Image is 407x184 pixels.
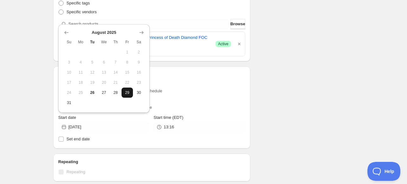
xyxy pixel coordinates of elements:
[66,1,90,5] span: Specific tags
[124,50,131,55] span: 1
[63,37,75,47] th: Sunday
[135,70,142,75] span: 16
[66,169,85,174] span: Repeating
[98,57,110,67] button: Wednesday August 6 2025
[66,9,97,14] span: Specific vendors
[122,88,133,98] button: Friday August 29 2025
[75,77,87,88] button: Monday August 18 2025
[86,67,98,77] button: Tuesday August 12 2025
[66,90,72,95] span: 24
[135,40,142,45] span: Sa
[133,67,145,77] button: Saturday August 16 2025
[89,80,96,85] span: 19
[101,40,107,45] span: We
[110,67,122,77] button: Thursday August 14 2025
[112,40,119,45] span: Th
[101,80,107,85] span: 20
[63,77,75,88] button: Sunday August 17 2025
[75,37,87,47] th: Monday
[63,57,75,67] button: Sunday August 3 2025
[62,28,71,37] button: Show previous month, July 2025
[218,41,229,46] span: Active
[75,57,87,67] button: Monday August 4 2025
[112,90,119,95] span: 28
[112,80,119,85] span: 21
[133,47,145,57] button: Saturday August 2 2025
[58,115,76,120] span: Start date
[133,37,145,47] th: Saturday
[78,90,84,95] span: 25
[63,88,75,98] button: Sunday August 24 2025
[86,37,98,47] th: Tuesday
[133,57,145,67] button: Saturday August 9 2025
[66,80,72,85] span: 17
[98,67,110,77] button: Wednesday August 13 2025
[135,80,142,85] span: 23
[66,70,72,75] span: 10
[112,70,119,75] span: 14
[110,77,122,88] button: Thursday August 21 2025
[66,40,72,45] span: Su
[78,70,84,75] span: 11
[101,90,107,95] span: 27
[75,67,87,77] button: Monday August 11 2025
[110,57,122,67] button: Thursday August 7 2025
[124,60,131,65] span: 8
[78,40,84,45] span: Mo
[66,100,72,105] span: 31
[89,70,96,75] span: 12
[86,88,98,98] button: Today Tuesday August 26 2025
[110,37,122,47] th: Thursday
[230,21,245,27] span: Browse
[98,88,110,98] button: Wednesday August 27 2025
[135,60,142,65] span: 9
[86,57,98,67] button: Tuesday August 5 2025
[124,80,131,85] span: 22
[230,19,245,29] button: Browse
[58,71,245,78] h2: Active dates
[75,88,87,98] button: Monday August 25 2025
[135,50,142,55] span: 2
[153,115,183,120] span: Start time (EDT)
[101,70,107,75] span: 13
[122,37,133,47] th: Friday
[112,60,119,65] span: 7
[89,60,96,65] span: 5
[110,88,122,98] button: Thursday August 28 2025
[98,37,110,47] th: Wednesday
[122,47,133,57] button: Friday August 1 2025
[63,98,75,108] button: Sunday August 31 2025
[78,80,84,85] span: 18
[66,137,90,141] span: Set end date
[89,90,96,95] span: 26
[122,57,133,67] button: Friday August 8 2025
[122,77,133,88] button: Friday August 22 2025
[135,90,142,95] span: 30
[63,67,75,77] button: Sunday August 10 2025
[124,90,131,95] span: 29
[58,159,245,165] h2: Repeating
[89,40,96,45] span: Tu
[133,88,145,98] button: Saturday August 30 2025
[367,162,401,181] iframe: Toggle Customer Support
[101,60,107,65] span: 6
[133,77,145,88] button: Saturday August 23 2025
[66,60,72,65] span: 3
[68,19,229,29] input: Search products
[98,77,110,88] button: Wednesday August 20 2025
[137,28,146,37] button: Show next month, September 2025
[86,77,98,88] button: Tuesday August 19 2025
[122,67,133,77] button: Friday August 15 2025
[124,40,131,45] span: Fr
[78,60,84,65] span: 4
[124,70,131,75] span: 15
